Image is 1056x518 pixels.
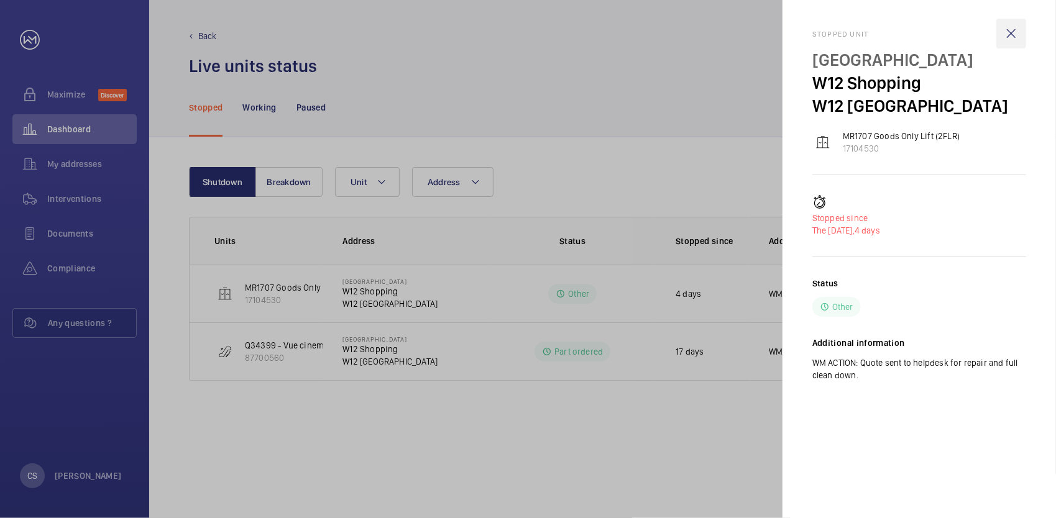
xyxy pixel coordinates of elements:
span: The [DATE], [812,225,855,235]
img: elevator.svg [815,135,830,150]
p: Stopped since [812,212,1026,224]
p: 4 days [812,224,1026,237]
p: W12 [GEOGRAPHIC_DATA] [812,94,1026,117]
p: Other [832,301,853,313]
h2: Status [812,277,838,289]
h2: Additional information [812,337,1026,349]
h2: Stopped unit [812,30,1026,39]
p: 17104530 [843,142,960,155]
p: MR1707 Goods Only Lift (2FLR) [843,130,960,142]
p: W12 Shopping [812,71,1026,94]
p: [GEOGRAPHIC_DATA] [812,48,1026,71]
p: WM ACTION: Quote sent to helpdesk for repair and full clean down. [812,357,1026,381]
